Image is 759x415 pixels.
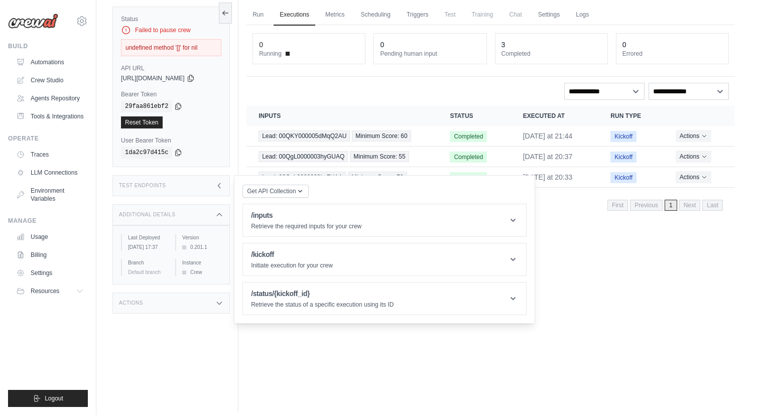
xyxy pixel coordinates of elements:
div: undefined method '[]' for nil [121,39,221,56]
button: Logout [8,390,88,407]
a: Settings [12,265,88,281]
span: [URL][DOMAIN_NAME] [121,74,185,82]
span: Completed [450,152,487,163]
span: Lead: 00QKY000005dMqQ2AU [259,130,350,142]
span: Get API Collection [247,187,296,195]
span: Minimum Score: 55 [350,151,409,162]
div: 0.201.1 [182,243,221,251]
h3: Additional Details [119,212,175,218]
a: Scheduling [355,5,397,26]
span: 1 [665,200,677,211]
a: Environment Variables [12,183,88,207]
span: Completed [450,131,487,142]
div: Operate [8,134,88,143]
a: LLM Connections [12,165,88,181]
a: View execution details for Lead [259,172,426,183]
time: October 3, 2025 at 17:37 IST [128,244,158,250]
label: Instance [182,259,221,266]
a: Settings [532,5,566,26]
h1: /status/{kickoff_id} [251,289,394,299]
a: Automations [12,54,88,70]
span: Lead: 00QgL0000003hyGUAQ [259,151,348,162]
button: Get API Collection [242,185,308,198]
h1: /kickoff [251,249,333,259]
span: Kickoff [610,131,637,142]
span: Previous [630,200,663,211]
a: Logs [570,5,595,26]
div: Build [8,42,88,50]
a: View execution details for Lead [259,130,426,142]
label: Last Deployed [128,234,167,241]
p: Initiate execution for your crew [251,261,333,269]
section: Crew executions table [246,106,735,217]
div: 0 [622,40,626,50]
div: 0 [380,40,384,50]
time: October 3, 2025 at 20:33 IST [523,173,573,181]
div: 0 [259,40,263,50]
time: October 3, 2025 at 20:37 IST [523,153,573,161]
span: Minimum Score: 70 [348,172,407,183]
div: Manage [8,217,88,225]
span: First [607,200,628,211]
th: Executed at [511,106,599,126]
button: Resources [12,283,88,299]
dt: Errored [622,50,722,58]
a: Agents Repository [12,90,88,106]
th: Status [438,106,511,126]
dt: Completed [501,50,601,58]
div: Crew [182,268,221,276]
a: Executions [274,5,315,26]
a: Billing [12,247,88,263]
code: 29faa861ebf2 [121,100,172,112]
a: Traces [12,147,88,163]
p: Retrieve the status of a specific execution using its ID [251,301,394,309]
label: Bearer Token [121,90,221,98]
span: Last [702,200,723,211]
span: Completed [450,172,487,183]
span: Lead: 00QgL0000003hy7UAA [259,172,346,183]
time: October 3, 2025 at 21:44 IST [523,132,573,140]
a: Reset Token [121,116,163,128]
span: Chat is not available until the deployment is complete [503,5,528,25]
label: Branch [128,259,167,266]
button: Actions for execution [676,130,711,142]
a: Run [246,5,270,26]
code: 1da2c97d415c [121,147,172,159]
a: View execution details for Lead [259,151,426,162]
button: Actions for execution [676,171,711,183]
h1: /inputs [251,210,361,220]
span: Running [259,50,282,58]
a: Usage [12,229,88,245]
h3: Actions [119,300,143,306]
a: Metrics [319,5,351,26]
a: Crew Studio [12,72,88,88]
a: Triggers [401,5,435,26]
div: 3 [501,40,505,50]
label: Version [182,234,221,241]
span: Kickoff [610,172,637,183]
label: User Bearer Token [121,136,221,145]
h3: Test Endpoints [119,183,166,189]
dt: Pending human input [380,50,480,58]
div: Failed to pause crew [121,25,221,35]
th: Run Type [598,106,663,126]
span: Test [439,5,462,25]
span: Next [679,200,701,211]
span: Kickoff [610,152,637,163]
span: Training is not available until the deployment is complete [466,5,499,25]
span: Logout [45,394,63,402]
label: Status [121,15,221,23]
img: Logo [8,14,58,29]
span: Resources [31,287,59,295]
nav: Pagination [607,200,723,211]
a: Tools & Integrations [12,108,88,124]
th: Inputs [246,106,438,126]
button: Actions for execution [676,151,711,163]
p: Retrieve the required inputs for your crew [251,222,361,230]
span: Default branch [128,269,161,275]
label: API URL [121,64,221,72]
span: Minimum Score: 60 [352,130,411,142]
